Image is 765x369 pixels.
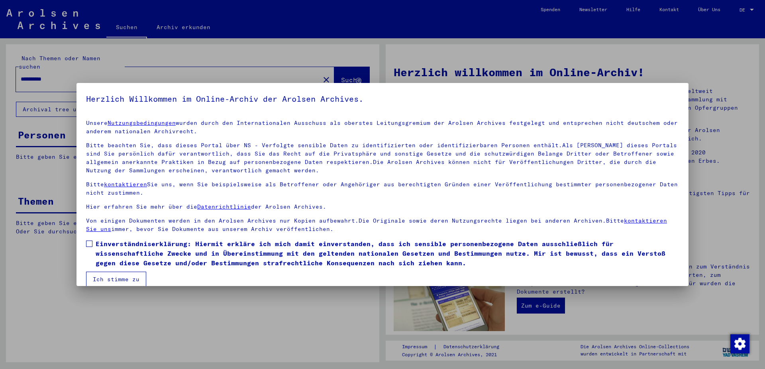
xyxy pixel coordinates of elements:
[86,119,679,136] p: Unsere wurden durch den Internationalen Ausschuss als oberstes Leitungsgremium der Arolsen Archiv...
[104,181,147,188] a: kontaktieren
[730,334,749,353] div: Zustimmung ändern
[86,141,679,175] p: Bitte beachten Sie, dass dieses Portal über NS - Verfolgte sensible Daten zu identifizierten oder...
[96,239,679,268] span: Einverständniserklärung: Hiermit erkläre ich mich damit einverstanden, dass ich sensible personen...
[86,203,679,211] p: Hier erfahren Sie mehr über die der Arolsen Archives.
[197,203,251,210] a: Datenrichtlinie
[86,93,679,105] h5: Herzlich Willkommen im Online-Archiv der Arolsen Archives.
[730,334,749,353] img: Zustimmung ändern
[86,180,679,197] p: Bitte Sie uns, wenn Sie beispielsweise als Betroffener oder Angehöriger aus berechtigten Gründen ...
[86,217,679,233] p: Von einigen Dokumenten werden in den Arolsen Archives nur Kopien aufbewahrt.Die Originale sowie d...
[86,272,146,287] button: Ich stimme zu
[108,119,176,126] a: Nutzungsbedingungen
